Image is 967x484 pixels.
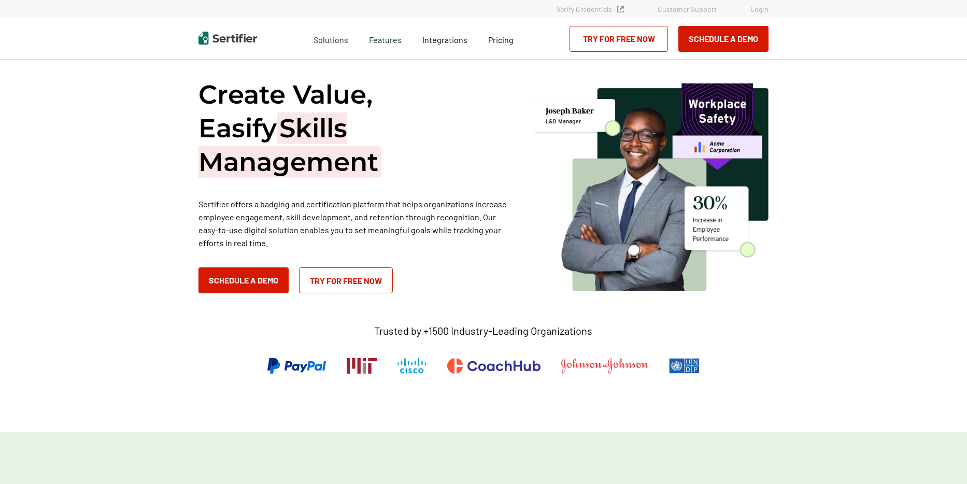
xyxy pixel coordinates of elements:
[658,5,717,13] a: Customer Support
[570,26,668,52] a: Try for Free Now
[750,5,769,13] a: Login
[488,35,514,45] span: Pricing
[198,32,257,45] img: Sertifier | Digital Credentialing Platform
[267,358,326,374] img: PayPal
[669,358,700,374] img: UNDP
[314,32,348,45] span: Solutions
[369,32,402,45] span: Features
[422,32,467,45] a: Integrations
[198,78,509,179] h1: Create Value, Easify
[557,5,624,13] a: Verify Credentials
[397,358,426,374] img: Cisco
[447,358,541,374] img: CoachHub
[617,6,624,12] img: Verified
[374,324,592,337] p: Trusted by +1500 Industry-Leading Organizations
[198,112,381,178] span: Skills Management
[299,267,393,293] a: Try for Free Now
[561,358,648,374] img: Johnson & Johnson
[347,358,377,374] img: Massachusetts Institute of Technology
[422,35,467,45] span: Integrations
[535,80,769,291] img: solutions/skills management hero
[488,32,514,45] a: Pricing
[198,197,509,249] p: Sertifier offers a badging and certification platform that helps organizations increase employee ...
